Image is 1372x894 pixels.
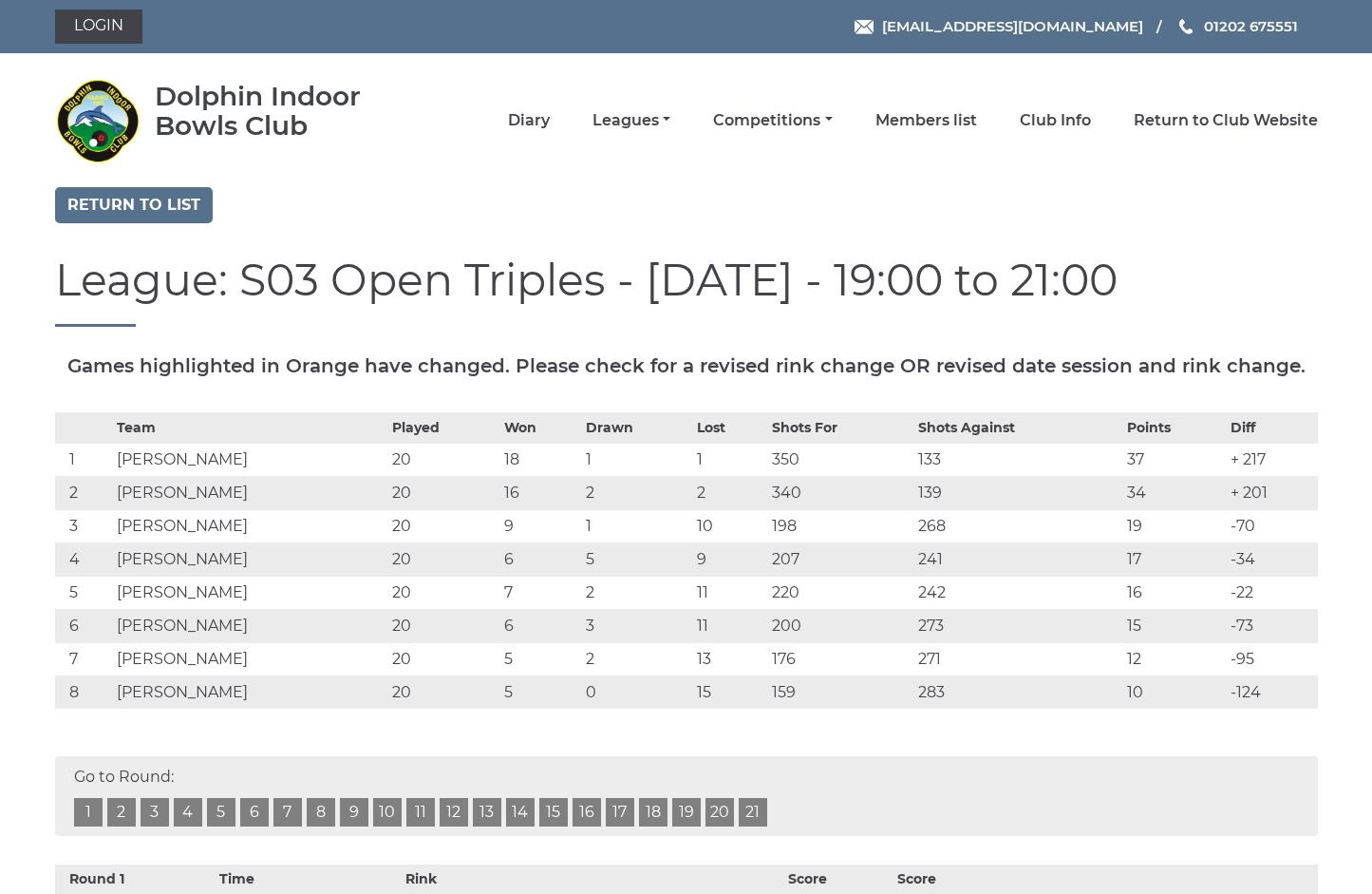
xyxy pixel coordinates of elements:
[340,798,368,827] a: 9
[387,412,499,443] th: Played
[705,798,734,827] a: 20
[55,476,113,509] td: 2
[107,798,136,827] a: 2
[855,20,874,34] img: Email
[55,542,113,576] td: 4
[55,609,113,642] td: 6
[692,609,766,642] td: 11
[767,576,914,609] td: 220
[499,476,581,509] td: 16
[307,798,335,827] a: 8
[387,675,499,709] td: 20
[207,798,235,827] a: 5
[240,798,269,827] a: 6
[499,542,581,576] td: 6
[55,257,1318,327] h1: League: S03 Open Triples - [DATE] - 19:00 to 21:00
[913,675,1121,709] td: 283
[112,509,387,542] td: [PERSON_NAME]
[112,609,387,642] td: [PERSON_NAME]
[112,542,387,576] td: [PERSON_NAME]
[499,609,581,642] td: 6
[539,798,568,827] a: 15
[473,798,501,827] a: 13
[1134,110,1318,131] a: Return to Club Website
[692,576,766,609] td: 11
[767,443,914,476] td: 350
[913,576,1121,609] td: 242
[55,576,113,609] td: 5
[112,576,387,609] td: [PERSON_NAME]
[1226,443,1317,476] td: + 217
[406,798,435,827] a: 11
[1122,576,1227,609] td: 16
[1020,110,1091,131] a: Club Info
[112,476,387,509] td: [PERSON_NAME]
[155,82,416,141] div: Dolphin Indoor Bowls Club
[913,476,1121,509] td: 139
[1122,542,1227,576] td: 17
[55,10,142,44] a: Login
[581,412,693,443] th: Drawn
[1122,412,1227,443] th: Points
[913,509,1121,542] td: 268
[783,865,893,894] th: Score
[375,865,467,894] th: Rink
[713,110,832,131] a: Competitions
[373,798,402,827] a: 10
[387,576,499,609] td: 20
[112,443,387,476] td: [PERSON_NAME]
[112,642,387,675] td: [PERSON_NAME]
[913,542,1121,576] td: 241
[855,15,1143,37] a: Email [EMAIL_ADDRESS][DOMAIN_NAME]
[1122,642,1227,675] td: 12
[882,17,1143,35] span: [EMAIL_ADDRESS][DOMAIN_NAME]
[1226,476,1317,509] td: + 201
[387,642,499,675] td: 20
[893,865,1002,894] th: Score
[55,756,1318,836] div: Go to Round:
[767,609,914,642] td: 200
[875,110,977,131] a: Members list
[581,609,693,642] td: 3
[692,675,766,709] td: 15
[508,110,550,131] a: Diary
[692,642,766,675] td: 13
[215,865,375,894] th: Time
[739,798,767,827] a: 21
[387,509,499,542] td: 20
[74,798,103,827] a: 1
[767,509,914,542] td: 198
[581,476,693,509] td: 2
[767,542,914,576] td: 207
[499,576,581,609] td: 7
[440,798,468,827] a: 12
[767,675,914,709] td: 159
[592,110,670,131] a: Leagues
[1176,15,1298,37] a: Phone us 01202 675551
[1122,509,1227,542] td: 19
[1122,476,1227,509] td: 34
[1179,19,1193,34] img: Phone us
[499,675,581,709] td: 5
[692,476,766,509] td: 2
[1226,609,1317,642] td: -73
[692,443,766,476] td: 1
[112,412,387,443] th: Team
[692,509,766,542] td: 10
[767,476,914,509] td: 340
[499,642,581,675] td: 5
[55,355,1318,376] h5: Games highlighted in Orange have changed. Please check for a revised rink change OR revised date ...
[581,675,693,709] td: 0
[55,509,113,542] td: 3
[692,542,766,576] td: 9
[1226,576,1317,609] td: -22
[767,642,914,675] td: 176
[913,609,1121,642] td: 273
[672,798,701,827] a: 19
[913,443,1121,476] td: 133
[174,798,202,827] a: 4
[112,675,387,709] td: [PERSON_NAME]
[1226,509,1317,542] td: -70
[581,443,693,476] td: 1
[273,798,302,827] a: 7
